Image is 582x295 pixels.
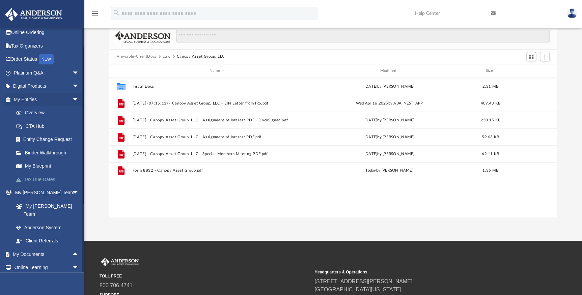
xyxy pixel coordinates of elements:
[72,261,86,275] span: arrow_drop_down
[5,261,86,274] a: Online Learningarrow_drop_down
[482,135,499,139] span: 59.63 KB
[5,39,89,53] a: Tax Organizers
[9,199,82,221] a: My [PERSON_NAME] Team
[526,52,536,61] button: Switch to Grid View
[480,101,500,105] span: 409.43 KB
[72,93,86,107] span: arrow_drop_down
[5,26,89,39] a: Online Ordering
[9,234,86,248] a: Client Referrals
[314,269,525,275] small: Headquarters & Operations
[5,80,89,93] a: Digital Productsarrow_drop_down
[480,118,500,122] span: 230.15 KB
[112,68,129,74] div: id
[132,68,301,74] div: Name
[477,68,504,74] div: Size
[117,54,157,60] button: Viewable-ClientDocs
[482,84,498,88] span: 2.31 MB
[305,168,474,174] div: by [PERSON_NAME]
[72,247,86,261] span: arrow_drop_up
[9,119,89,133] a: CTA Hub
[304,68,474,74] div: Modified
[9,173,89,186] a: Tax Due Dates
[113,9,120,17] i: search
[163,54,170,60] button: Law
[305,100,474,106] div: Wed Apr 16 2025 by ABA_NEST_APP
[314,278,412,284] a: [STREET_ADDRESS][PERSON_NAME]
[3,8,64,21] img: Anderson Advisors Platinum Portal
[72,66,86,80] span: arrow_drop_down
[132,135,302,139] button: [DATE] - Canopy Asset Group, LLC - Assignment of Interest PDF.pdf
[109,78,557,217] div: grid
[482,152,499,155] span: 62.11 KB
[91,13,99,18] a: menu
[72,80,86,93] span: arrow_drop_down
[100,283,133,288] a: 800.706.4741
[132,84,302,88] button: Initial Docs
[5,186,86,200] a: My [PERSON_NAME] Teamarrow_drop_down
[9,106,89,120] a: Overview
[132,168,302,173] button: Form 8832 - Canopy Asset Group.pdf
[176,30,550,42] input: Search files and folders
[132,118,302,122] button: [DATE] - Canopy Asset Group, LLC - Assignment of Interest PDF - DocuSigned.pdf
[5,53,89,66] a: Order StatusNEW
[305,83,474,89] div: [DATE] by [PERSON_NAME]
[305,151,474,157] div: [DATE] by [PERSON_NAME]
[540,52,550,61] button: Add
[482,169,498,172] span: 1.36 MB
[9,133,89,146] a: Entity Change Request
[314,287,401,292] a: [GEOGRAPHIC_DATA][US_STATE]
[305,117,474,123] div: [DATE] by [PERSON_NAME]
[132,151,302,156] button: [DATE] - Canopy Asset Group, LLC - Special Members Meeting PDF.pdf
[365,169,376,172] span: today
[72,186,86,200] span: arrow_drop_down
[9,146,89,159] a: Binder Walkthrough
[305,134,474,140] div: [DATE] by [PERSON_NAME]
[100,273,310,279] small: TOLL FREE
[100,258,140,266] img: Anderson Advisors Platinum Portal
[5,66,89,80] a: Platinum Q&Aarrow_drop_down
[39,54,54,64] div: NEW
[91,9,99,18] i: menu
[507,68,554,74] div: id
[132,101,302,105] button: [DATE] (07:15:13) - Canopy Asset Group, LLC - EIN Letter from IRS.pdf
[5,93,89,106] a: My Entitiesarrow_drop_down
[177,54,225,60] button: Canopy Asset Group, LLC
[9,221,86,234] a: Anderson System
[5,247,86,261] a: My Documentsarrow_drop_up
[567,8,577,18] img: User Pic
[9,159,86,173] a: My Blueprint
